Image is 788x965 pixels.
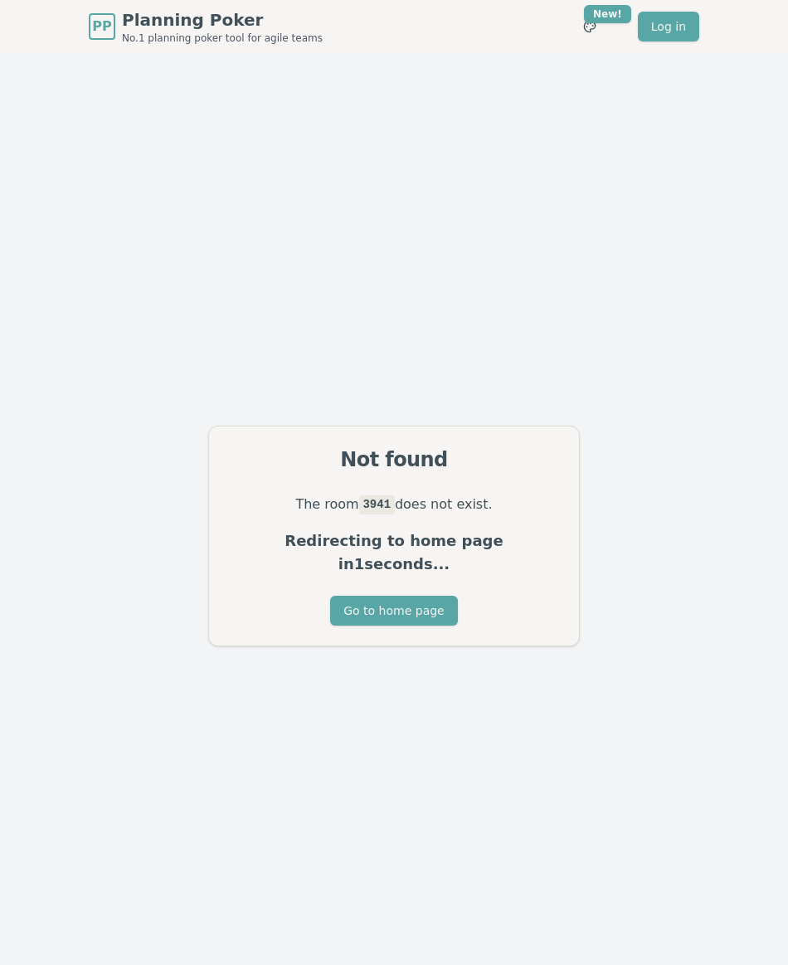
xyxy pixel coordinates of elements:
div: New! [584,5,631,23]
span: PP [92,17,111,37]
a: PPPlanning PokerNo.1 planning poker tool for agile teams [89,8,323,45]
p: Redirecting to home page in 1 seconds... [229,529,559,576]
button: Go to home page [330,596,457,626]
span: No.1 planning poker tool for agile teams [122,32,323,45]
code: 3941 [359,495,395,514]
button: New! [575,12,605,41]
span: Planning Poker [122,8,323,32]
a: Log in [638,12,699,41]
div: Not found [229,446,559,473]
p: The room does not exist. [229,493,559,516]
